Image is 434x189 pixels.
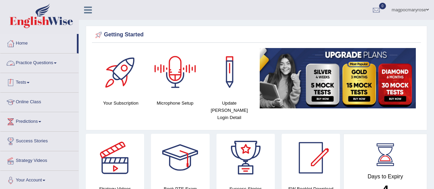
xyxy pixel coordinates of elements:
h4: Update [PERSON_NAME] Login Detail [206,99,253,121]
h4: Your Subscription [97,99,144,107]
a: Success Stories [0,132,79,149]
a: Home [0,34,77,51]
a: Strategy Videos [0,151,79,168]
span: 0 [379,3,386,9]
a: Your Account [0,171,79,188]
h4: Microphone Setup [151,99,199,107]
h4: Days to Expiry [351,174,419,180]
img: small5.jpg [260,48,416,108]
a: Online Class [0,93,79,110]
a: Tests [0,73,79,90]
a: Practice Questions [0,54,79,71]
a: Predictions [0,112,79,129]
div: Getting Started [94,30,419,40]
